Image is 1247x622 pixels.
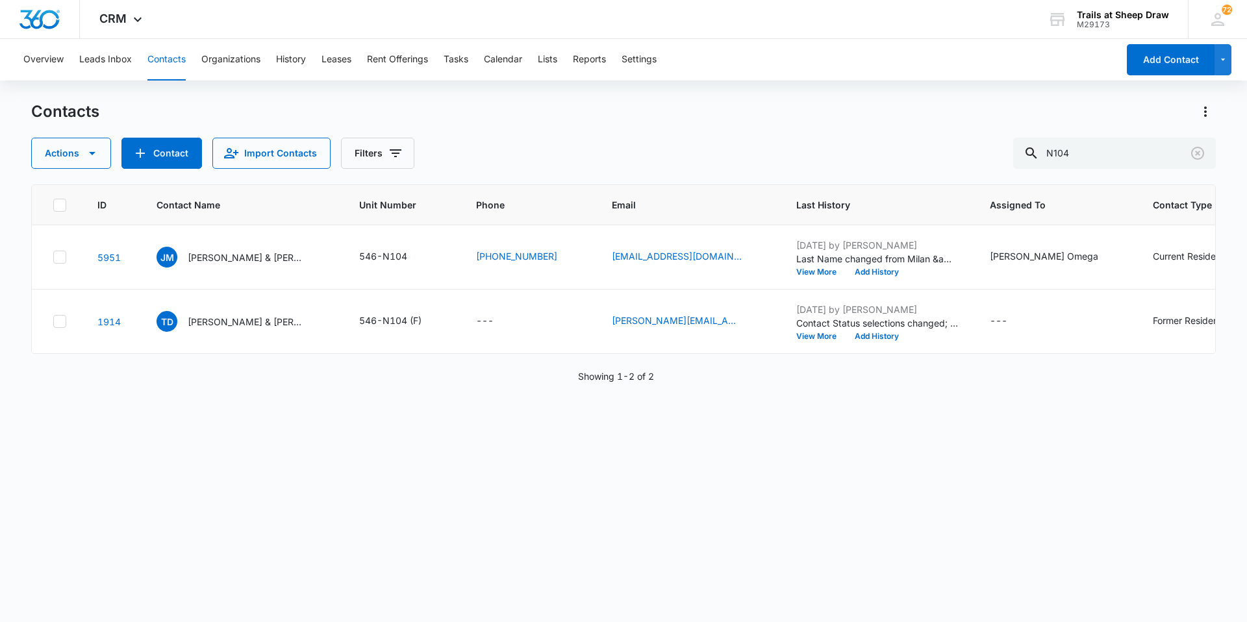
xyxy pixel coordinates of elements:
[1127,44,1215,75] button: Add Contact
[97,252,121,263] a: Navigate to contact details page for Joshua Milan & Adriana Molina Suazo (F)
[1187,143,1208,164] button: Clear
[1222,5,1232,15] div: notifications count
[990,249,1098,263] div: [PERSON_NAME] Omega
[1153,314,1222,327] div: Former Resident
[276,39,306,81] button: History
[1077,20,1169,29] div: account id
[188,315,305,329] p: [PERSON_NAME] & [PERSON_NAME]
[157,247,328,267] div: Contact Name - Joshua Milan & Adriana Molina Suazo (F) - Select to Edit Field
[23,39,64,81] button: Overview
[612,249,765,265] div: Email - jmco080813@gmail.com - Select to Edit Field
[796,316,959,330] p: Contact Status selections changed; Current Resident was removed and Former Resident was added.
[612,249,742,263] a: [EMAIL_ADDRESS][DOMAIN_NAME]
[476,314,517,329] div: Phone - - Select to Edit Field
[846,268,908,276] button: Add History
[990,249,1122,265] div: Assigned To - Kristal Omega - Select to Edit Field
[476,314,494,329] div: ---
[359,314,422,327] div: 546-N104 (F)
[97,198,107,212] span: ID
[157,198,309,212] span: Contact Name
[341,138,414,169] button: Filters
[990,198,1103,212] span: Assigned To
[97,316,121,327] a: Navigate to contact details page for Tinaj Dixon & Angelique Gurule
[212,138,331,169] button: Import Contacts
[321,39,351,81] button: Leases
[147,39,186,81] button: Contacts
[612,314,742,327] a: [PERSON_NAME][EMAIL_ADDRESS][PERSON_NAME][DOMAIN_NAME]
[1077,10,1169,20] div: account name
[990,314,1031,329] div: Assigned To - - Select to Edit Field
[188,251,305,264] p: [PERSON_NAME] & [PERSON_NAME] (F)
[622,39,657,81] button: Settings
[796,252,959,266] p: Last Name changed from Milan &amp; [PERSON_NAME] to Milan &amp; [PERSON_NAME] (F).
[157,247,177,267] span: JM
[796,332,846,340] button: View More
[201,39,260,81] button: Organizations
[31,102,99,121] h1: Contacts
[796,238,959,252] p: [DATE] by [PERSON_NAME]
[484,39,522,81] button: Calendar
[1013,138,1216,169] input: Search Contacts
[612,314,765,329] div: Email - GURULE.ANGELIQUE@YAHOO.COM - Select to Edit Field
[444,39,468,81] button: Tasks
[990,314,1007,329] div: ---
[846,332,908,340] button: Add History
[538,39,557,81] button: Lists
[796,198,940,212] span: Last History
[359,314,445,329] div: Unit Number - 546-N104 (F) - Select to Edit Field
[476,249,557,263] a: [PHONE_NUMBER]
[1153,198,1229,212] span: Contact Type
[578,369,654,383] p: Showing 1-2 of 2
[1222,5,1232,15] span: 72
[476,249,581,265] div: Phone - (970) 714-1252 - Select to Edit Field
[612,198,746,212] span: Email
[121,138,202,169] button: Add Contact
[796,268,846,276] button: View More
[157,311,177,332] span: TD
[796,303,959,316] p: [DATE] by [PERSON_NAME]
[99,12,127,25] span: CRM
[79,39,132,81] button: Leads Inbox
[1195,101,1216,122] button: Actions
[31,138,111,169] button: Actions
[359,249,431,265] div: Unit Number - 546-N104 - Select to Edit Field
[573,39,606,81] button: Reports
[359,198,445,212] span: Unit Number
[367,39,428,81] button: Rent Offerings
[157,311,328,332] div: Contact Name - Tinaj Dixon & Angelique Gurule - Select to Edit Field
[1153,314,1245,329] div: Contact Type - Former Resident - Select to Edit Field
[476,198,562,212] span: Phone
[1153,249,1224,263] div: Current Resident
[359,249,407,263] div: 546-N104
